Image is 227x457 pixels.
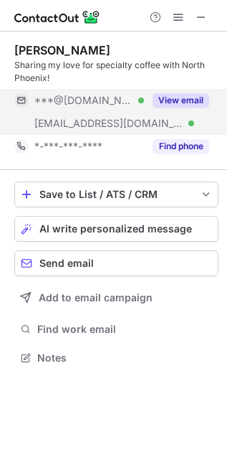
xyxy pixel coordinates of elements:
[37,352,213,364] span: Notes
[14,319,218,339] button: Find work email
[39,189,193,200] div: Save to List / ATS / CRM
[34,94,133,107] span: ***@[DOMAIN_NAME]
[14,250,218,276] button: Send email
[39,258,94,269] span: Send email
[14,285,218,311] button: Add to email campaign
[39,292,153,303] span: Add to email campaign
[14,43,110,57] div: [PERSON_NAME]
[153,93,209,108] button: Reveal Button
[14,9,100,26] img: ContactOut v5.3.10
[153,139,209,154] button: Reveal Button
[39,223,192,235] span: AI write personalized message
[14,216,218,242] button: AI write personalized message
[14,59,218,85] div: Sharing my love for specialty coffee with North Phoenix!
[34,117,183,130] span: [EMAIL_ADDRESS][DOMAIN_NAME]
[14,348,218,368] button: Notes
[37,323,213,336] span: Find work email
[14,182,218,207] button: save-profile-one-click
